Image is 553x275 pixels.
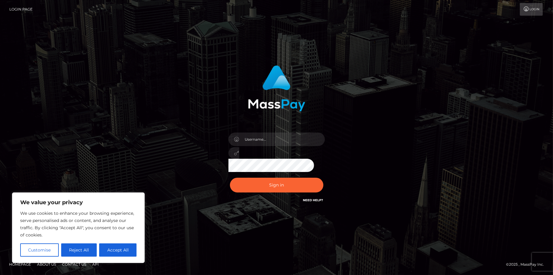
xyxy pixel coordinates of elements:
button: Accept All [99,243,137,257]
button: Customise [20,243,59,257]
img: MassPay Login [248,65,305,111]
input: Username... [239,133,325,146]
button: Sign in [230,178,323,192]
a: About Us [35,260,58,269]
p: We use cookies to enhance your browsing experience, serve personalised ads or content, and analys... [20,210,137,239]
button: Reject All [61,243,97,257]
p: We value your privacy [20,199,137,206]
div: We value your privacy [12,192,145,263]
a: API [90,260,101,269]
a: Login [520,3,543,16]
div: © 2025 , MassPay Inc. [506,261,548,268]
a: Need Help? [303,198,323,202]
a: Contact Us [60,260,89,269]
a: Login Page [9,3,33,16]
a: Homepage [7,260,33,269]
